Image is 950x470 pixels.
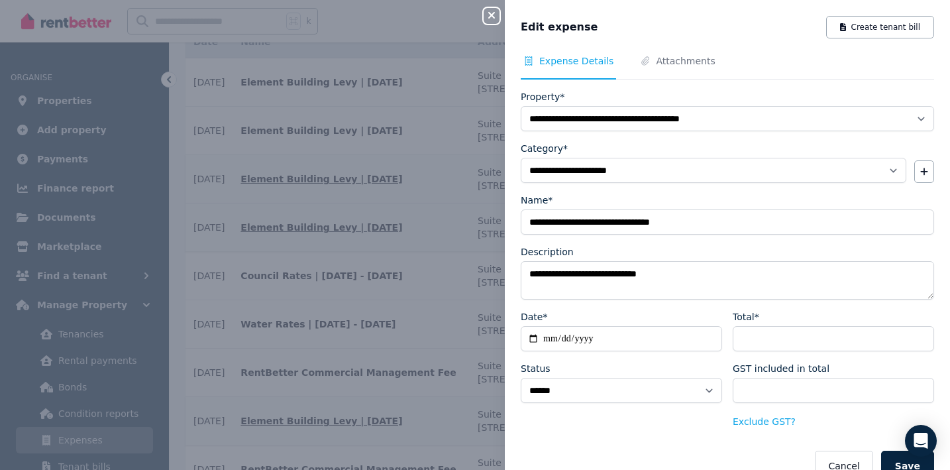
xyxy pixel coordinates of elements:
span: Edit expense [521,19,598,35]
label: Category* [521,142,568,155]
button: Exclude GST? [733,415,796,428]
div: Open Intercom Messenger [905,425,937,457]
label: Total* [733,310,759,323]
span: Expense Details [539,54,613,68]
label: Date* [521,310,547,323]
label: Status [521,362,551,375]
button: Create tenant bill [826,16,934,38]
nav: Tabs [521,54,934,80]
label: Description [521,245,574,259]
label: GST included in total [733,362,829,375]
label: Name* [521,194,553,207]
span: Attachments [656,54,715,68]
label: Property* [521,90,564,103]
